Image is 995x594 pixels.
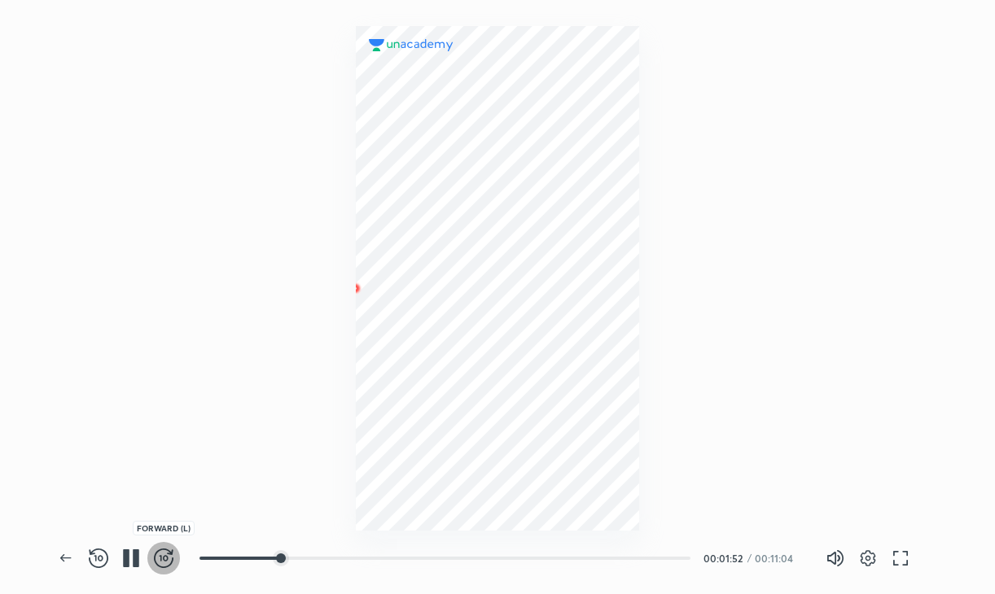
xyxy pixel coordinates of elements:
[369,39,454,51] img: logo.2a7e12a2.svg
[345,278,365,298] img: wMgqJGBwKWe8AAAAABJRU5ErkJggg==
[133,521,195,535] div: FORWARD (L)
[704,553,744,563] div: 00:01:52
[747,553,752,563] div: /
[755,553,800,563] div: 00:11:04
